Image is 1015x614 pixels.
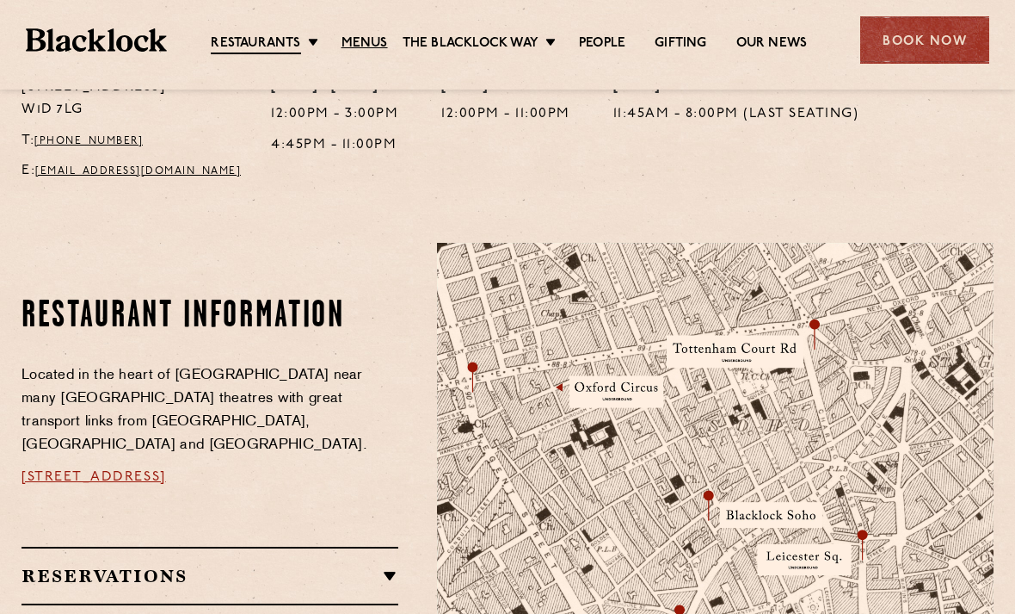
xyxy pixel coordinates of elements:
h2: Reservations [22,566,398,586]
a: [STREET_ADDRESS] [22,470,166,484]
h2: Restaurant information [22,295,398,338]
a: Menus [341,35,388,53]
p: T: [22,130,245,152]
a: Restaurants [211,35,300,54]
p: E: [22,160,245,183]
a: Gifting [655,35,706,53]
p: [STREET_ADDRESS] W1D 7LG [22,77,245,121]
a: People [579,35,625,53]
p: 11:45am - 8:00pm (Last seating) [613,103,859,126]
p: 12:00pm - 3:00pm [271,103,398,126]
a: The Blacklock Way [403,35,538,53]
p: 12:00pm - 11:00pm [441,103,570,126]
p: 4:45pm - 11:00pm [271,134,398,157]
a: Our News [736,35,808,53]
img: BL_Textured_Logo-footer-cropped.svg [26,28,167,53]
a: [EMAIL_ADDRESS][DOMAIN_NAME] [35,166,241,177]
p: Located in the heart of [GEOGRAPHIC_DATA] near many [GEOGRAPHIC_DATA] theatres with great transpo... [22,364,398,457]
a: [PHONE_NUMBER] [34,136,143,146]
div: Book Now [860,16,989,64]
